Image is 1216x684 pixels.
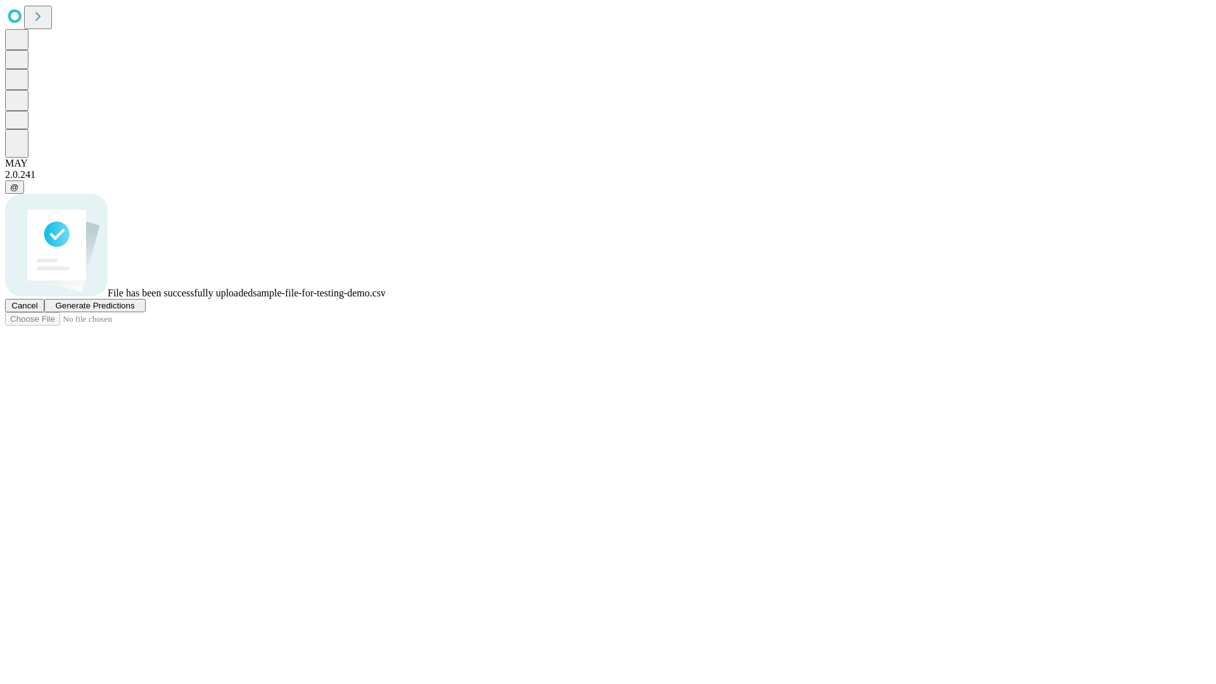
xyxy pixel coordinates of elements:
button: Cancel [5,299,44,312]
div: 2.0.241 [5,169,1211,180]
span: File has been successfully uploaded [108,288,253,298]
span: Generate Predictions [55,301,134,310]
button: @ [5,180,24,194]
span: @ [10,182,19,192]
span: Cancel [11,301,38,310]
div: MAY [5,158,1211,169]
span: sample-file-for-testing-demo.csv [253,288,386,298]
button: Generate Predictions [44,299,146,312]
